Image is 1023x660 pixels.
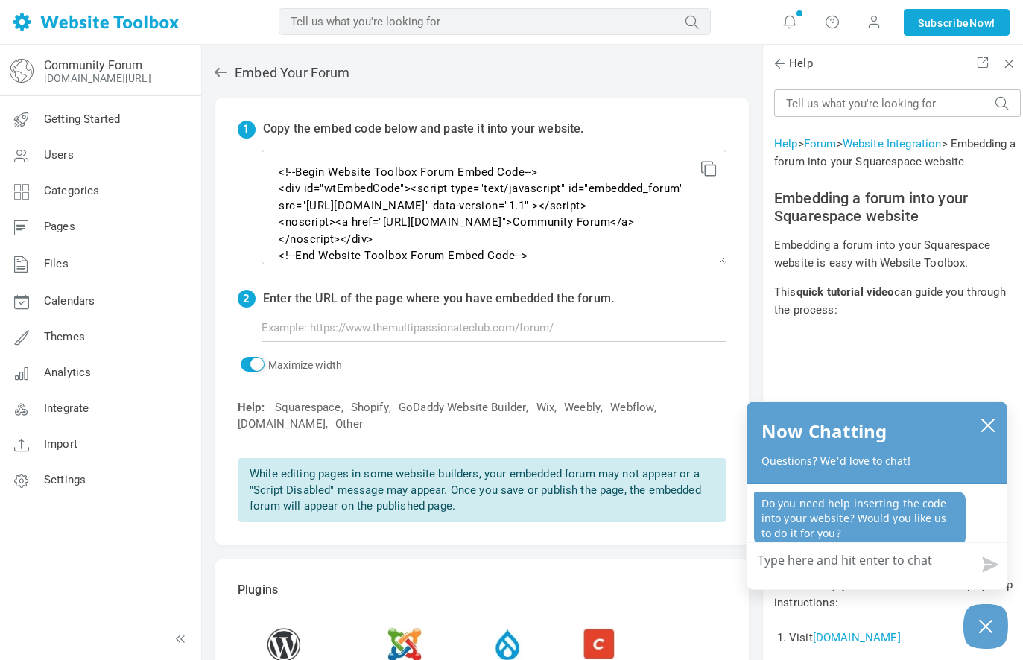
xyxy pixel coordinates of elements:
[351,400,389,416] a: Shopify
[44,294,95,308] span: Calendars
[238,359,342,371] label: Maximize width
[970,548,1007,582] button: Send message
[774,89,1021,117] input: Tell us what you're looking for
[238,121,256,139] span: 1
[564,400,601,416] a: Weebly
[746,401,1008,590] div: olark chatbox
[44,148,74,162] span: Users
[230,400,726,432] div: , , , , , , ,
[279,8,711,35] input: Tell us what you're looking for
[969,15,995,31] span: Now!
[754,492,966,545] p: Do you need help inserting the code into your website? Would you like us to do it for you?
[44,330,85,343] span: Themes
[263,291,614,308] p: Enter the URL of the page where you have embedded the forum.
[774,137,798,150] a: Help
[804,137,837,150] a: Forum
[813,631,901,644] a: [DOMAIN_NAME]
[238,401,265,414] span: Help:
[275,400,341,416] a: Squarespace
[44,58,142,72] a: Community Forum
[610,400,654,416] a: Webflow
[44,72,151,84] a: [DOMAIN_NAME][URL]
[238,290,256,308] span: 2
[44,184,100,197] span: Categories
[761,416,887,446] h2: Now Chatting
[241,357,265,372] input: Maximize width
[843,137,942,150] a: Website Integration
[774,137,1016,168] span: > > > Embedding a forum into your Squarespace website
[774,236,1021,272] p: Embedding a forum into your Squarespace website is easy with Website Toolbox.
[262,150,726,264] textarea: <!--Begin Website Toolbox Forum Embed Code--> <div id="wtEmbedCode"><script type="text/javascript...
[774,56,813,72] span: Help
[796,285,894,299] b: quick tutorial video
[747,484,1007,550] div: chat
[262,314,726,342] input: Example: https://www.themultipassionateclub.com/forum/
[536,400,554,416] a: Wix
[789,623,1021,653] li: Visit
[399,400,526,416] a: GoDaddy Website Builder
[774,283,1021,319] p: This can guide you through the process:
[335,416,363,432] a: Other
[213,65,751,81] h2: Embed Your Forum
[976,414,1000,435] button: close chatbox
[963,604,1008,649] button: Close Chatbox
[44,220,75,233] span: Pages
[761,454,992,469] p: Questions? We'd love to chat!
[772,56,787,71] span: Back
[238,458,726,522] p: While editing pages in some website builders, your embedded forum may not appear or a "Script Dis...
[904,9,1010,36] a: SubscribeNow!
[774,576,1021,612] p: Alternatively, you can follow these step-by-step instructions:
[44,112,120,126] span: Getting Started
[44,473,86,486] span: Settings
[44,402,89,415] span: Integrate
[44,366,91,379] span: Analytics
[263,121,584,138] p: Copy the embed code below and paste it into your website.
[10,59,34,83] img: globe-icon.png
[774,189,1021,225] h2: Embedding a forum into your Squarespace website
[44,437,77,451] span: Import
[44,257,69,270] span: Files
[238,582,726,599] p: Plugins
[238,416,326,432] a: [DOMAIN_NAME]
